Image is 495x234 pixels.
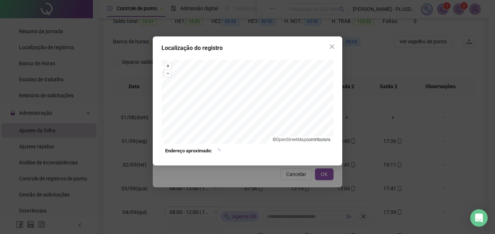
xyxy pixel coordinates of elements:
a: OpenStreetMap [276,137,306,142]
button: + [164,63,171,70]
li: © contributors. [273,137,331,142]
span: close [329,44,335,50]
button: – [164,70,171,77]
button: Close [326,41,338,52]
div: Localização do registro [161,44,334,52]
strong: Endereço aproximado: [165,147,212,155]
div: Open Intercom Messenger [470,209,488,227]
span: loading [214,148,221,155]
